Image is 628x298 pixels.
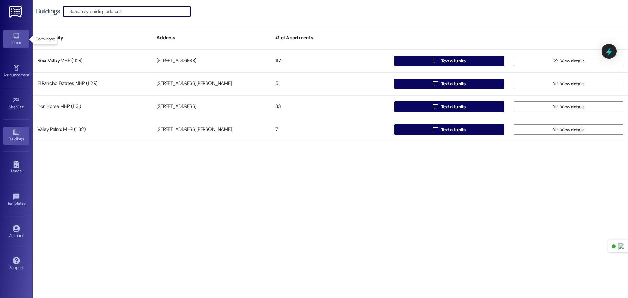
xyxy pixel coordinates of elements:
[152,30,271,46] div: Address
[553,104,558,109] i: 
[9,6,23,18] img: ResiDesk Logo
[441,80,466,87] span: Text all units
[271,30,390,46] div: # of Apartments
[433,127,438,132] i: 
[553,58,558,63] i: 
[3,255,29,273] a: Support
[394,124,504,135] button: Text all units
[433,58,438,63] i: 
[33,54,152,67] div: Bear Valley MHP (1128)
[152,77,271,90] div: [STREET_ADDRESS][PERSON_NAME]
[514,56,623,66] button: View details
[271,123,390,136] div: 7
[3,30,29,48] a: Inbox
[33,100,152,113] div: Iron Horse MHP (1131)
[33,30,152,46] div: Community
[24,104,25,108] span: •
[433,81,438,86] i: 
[152,100,271,113] div: [STREET_ADDRESS]
[433,104,438,109] i: 
[3,223,29,241] a: Account
[441,126,466,133] span: Text all units
[441,58,466,64] span: Text all units
[3,159,29,176] a: Leads
[36,8,60,15] div: Buildings
[394,101,504,112] button: Text all units
[394,56,504,66] button: Text all units
[3,127,29,144] a: Buildings
[33,123,152,136] div: Valley Palms MHP (1132)
[33,77,152,90] div: El Rancho Estates MHP (1129)
[560,103,584,110] span: View details
[25,200,26,205] span: •
[441,103,466,110] span: Text all units
[271,77,390,90] div: 51
[29,72,30,76] span: •
[514,79,623,89] button: View details
[514,101,623,112] button: View details
[394,79,504,89] button: Text all units
[271,54,390,67] div: 117
[514,124,623,135] button: View details
[553,127,558,132] i: 
[3,95,29,112] a: Site Visit •
[560,80,584,87] span: View details
[560,58,584,64] span: View details
[69,7,190,16] input: Search by building address
[36,36,55,42] p: Go to Inbox
[3,191,29,209] a: Templates •
[560,126,584,133] span: View details
[271,100,390,113] div: 33
[553,81,558,86] i: 
[152,54,271,67] div: [STREET_ADDRESS]
[152,123,271,136] div: [STREET_ADDRESS][PERSON_NAME]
